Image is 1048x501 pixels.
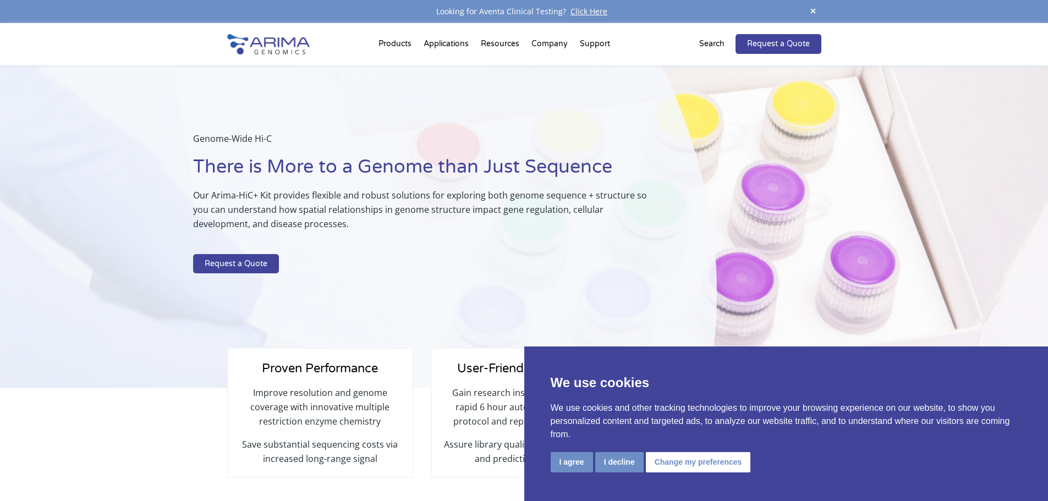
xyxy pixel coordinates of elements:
span: Proven Performance [262,361,378,376]
img: Arima-Genomics-logo [227,34,310,54]
p: Search [699,37,725,51]
p: Genome-Wide Hi-C [193,131,662,155]
h1: There is More to a Genome than Just Sequence [193,155,662,188]
p: Gain research insights quickly with rapid 6 hour automation-friendly protocol and reproducible re... [443,386,605,437]
a: Click Here [566,6,612,16]
p: Save substantial sequencing costs via increased long-range signal [239,437,401,466]
button: I agree [551,452,593,472]
a: Request a Quote [736,34,821,54]
a: Request a Quote [193,254,279,274]
p: Assure library quality with quantitative and predictive QC steps [443,437,605,466]
p: Our Arima-HiC+ Kit provides flexible and robust solutions for exploring both genome sequence + st... [193,188,662,240]
span: User-Friendly Workflow [457,361,590,376]
div: Looking for Aventa Clinical Testing? [227,4,821,19]
button: Change my preferences [646,452,751,472]
p: Improve resolution and genome coverage with innovative multiple restriction enzyme chemistry [239,386,401,437]
p: We use cookies [551,373,1022,393]
button: I decline [595,452,644,472]
p: We use cookies and other tracking technologies to improve your browsing experience on our website... [551,401,1022,441]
